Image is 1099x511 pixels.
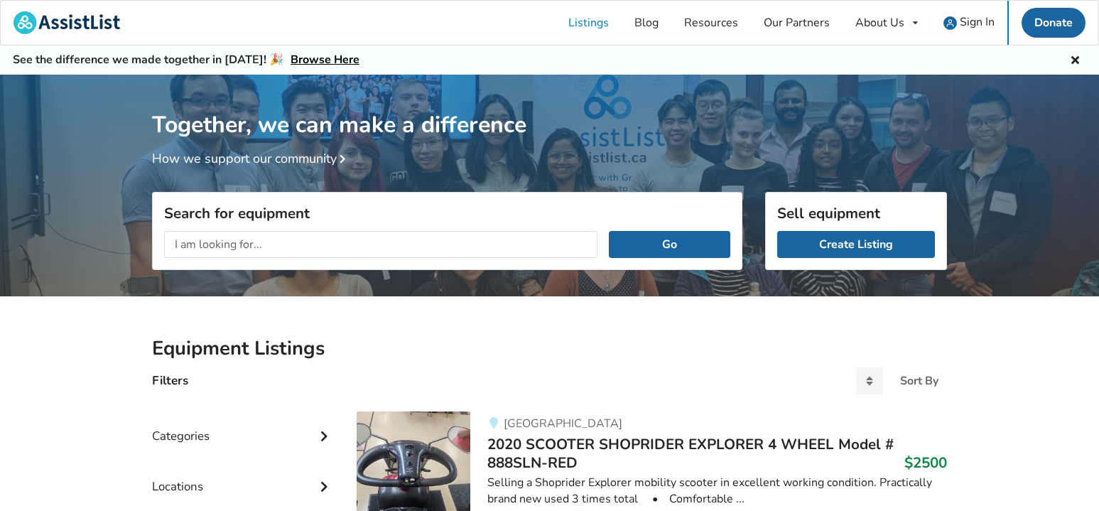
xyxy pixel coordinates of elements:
h1: Together, we can make a difference [152,75,947,139]
img: user icon [943,16,957,30]
div: About Us [855,17,904,28]
img: assistlist-logo [13,11,120,34]
span: [GEOGRAPHIC_DATA] [504,416,622,431]
h3: $2500 [904,453,947,472]
h5: See the difference we made together in [DATE]! 🎉 [13,53,359,68]
div: Locations [152,451,334,501]
a: Listings [556,1,622,45]
div: Categories [152,400,334,451]
h2: Equipment Listings [152,336,947,361]
a: Donate [1022,8,1086,38]
div: Selling a Shoprider Explorer mobility scooter in excellent working condition. Practically brand n... [487,475,947,507]
a: Browse Here [291,52,359,68]
input: I am looking for... [164,231,597,258]
a: Resources [671,1,751,45]
a: Our Partners [751,1,843,45]
h3: Search for equipment [164,204,730,222]
button: Go [609,231,730,258]
span: 2020 SCOOTER SHOPRIDER EXPLORER 4 WHEEL Model # 888SLN-RED [487,434,894,473]
a: user icon Sign In [931,1,1007,45]
div: Sort By [900,375,938,387]
h3: Sell equipment [777,204,935,222]
h4: Filters [152,372,188,389]
a: Blog [622,1,671,45]
a: How we support our community [152,150,351,167]
a: Create Listing [777,231,935,258]
span: Sign In [960,14,995,30]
